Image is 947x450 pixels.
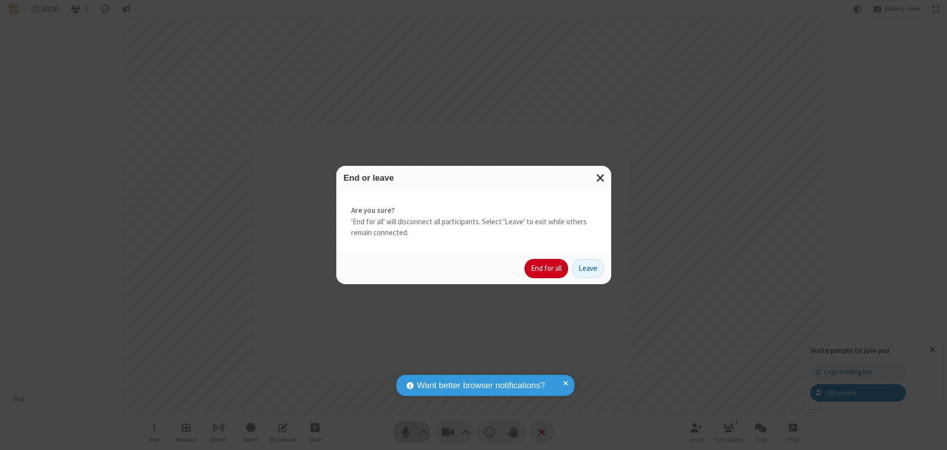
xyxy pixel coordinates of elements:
h3: End or leave [344,173,604,183]
div: 'End for all' will disconnect all participants. Select 'Leave' to exit while others remain connec... [336,190,611,253]
button: Leave [572,259,604,279]
strong: Are you sure? [351,205,596,216]
span: Want better browser notifications? [417,379,545,392]
button: End for all [525,259,568,279]
button: Close modal [590,166,611,190]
